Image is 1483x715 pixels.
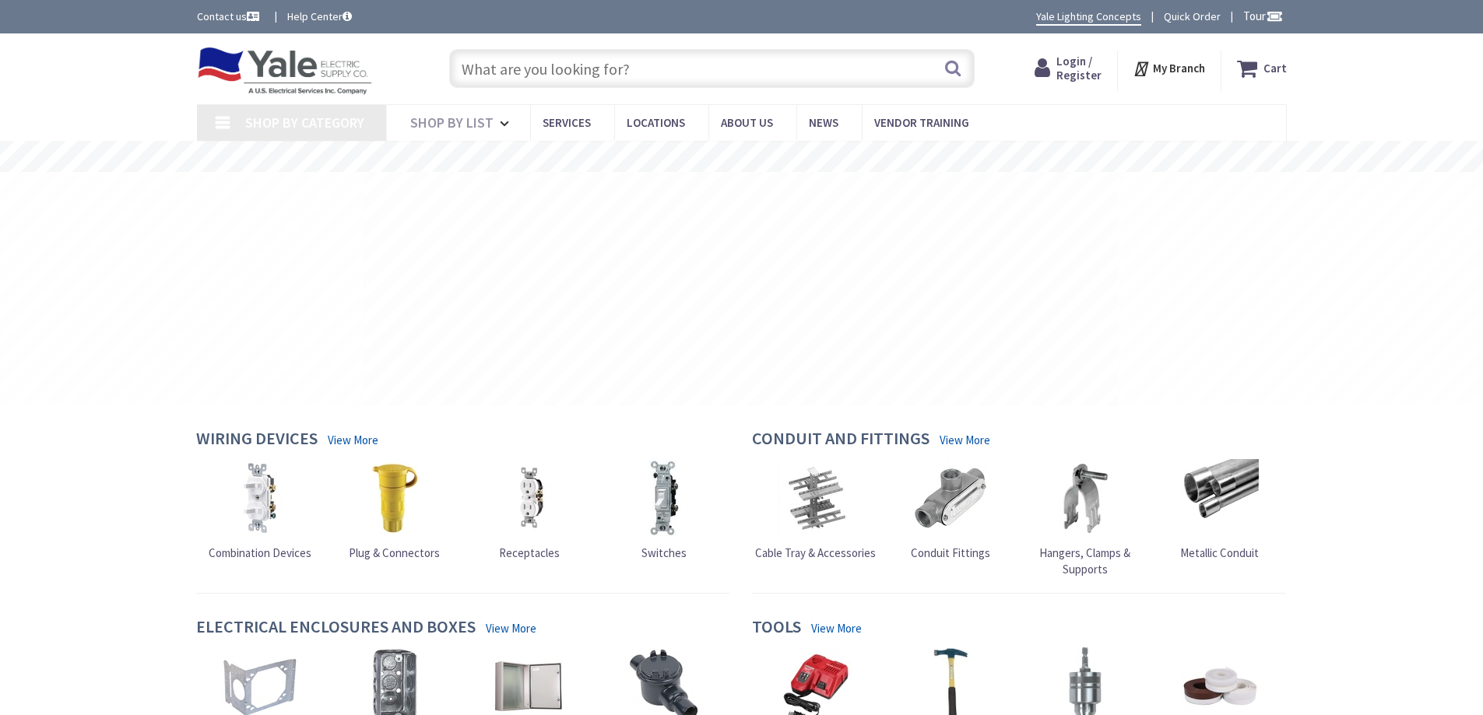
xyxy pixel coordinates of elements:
img: Hangers, Clamps & Supports [1046,459,1124,537]
a: Cable Tray & Accessories Cable Tray & Accessories [755,459,876,561]
span: Shop By List [410,114,494,131]
strong: My Branch [1153,61,1205,75]
strong: Cart [1263,54,1287,82]
img: Metallic Conduit [1181,459,1259,537]
span: Hangers, Clamps & Supports [1039,545,1130,577]
span: Shop By Category [245,114,364,131]
h4: Tools [752,617,801,640]
a: Cart [1237,54,1287,82]
span: Services [543,115,591,130]
span: Tour [1243,9,1283,23]
span: News [809,115,838,130]
span: Locations [627,115,685,130]
span: Receptacles [499,545,560,560]
img: Conduit Fittings [912,459,989,537]
div: My Branch [1133,54,1205,82]
input: What are you looking for? [449,49,975,88]
span: Plug & Connectors [349,545,440,560]
a: Login / Register [1035,54,1102,82]
span: Switches [641,545,687,560]
h4: Conduit and Fittings [752,429,930,451]
a: Contact us [197,9,262,24]
a: View More [486,620,536,636]
span: Cable Tray & Accessories [755,545,876,560]
a: Combination Devices Combination Devices [209,459,311,561]
span: Combination Devices [209,545,311,560]
img: Receptacles [490,459,568,537]
a: Receptacles Receptacles [490,459,568,561]
a: View More [811,620,862,636]
img: Combination Devices [221,459,299,537]
span: About Us [721,115,773,130]
span: Metallic Conduit [1180,545,1259,560]
span: Vendor Training [874,115,969,130]
span: Login / Register [1056,54,1102,82]
a: Help Center [287,9,352,24]
a: View More [328,432,378,448]
a: Plug & Connectors Plug & Connectors [349,459,440,561]
img: Cable Tray & Accessories [777,459,855,537]
a: Metallic Conduit Metallic Conduit [1180,459,1259,561]
span: Conduit Fittings [911,545,990,560]
a: Yale Lighting Concepts [1036,9,1141,26]
img: Yale Electric Supply Co. [197,47,373,95]
img: Plug & Connectors [356,459,434,537]
img: Switches [625,459,703,537]
a: View More [940,432,990,448]
h4: Electrical Enclosures and Boxes [196,617,476,640]
a: Conduit Fittings Conduit Fittings [911,459,990,561]
h4: Wiring Devices [196,429,318,451]
a: Switches Switches [625,459,703,561]
a: Quick Order [1164,9,1221,24]
a: Hangers, Clamps & Supports Hangers, Clamps & Supports [1021,459,1149,578]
